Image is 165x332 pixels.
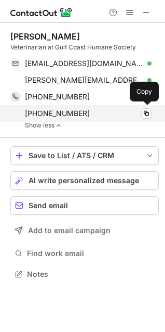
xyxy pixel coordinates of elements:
button: Add to email campaign [10,221,159,240]
span: Notes [27,270,155,279]
span: [EMAIL_ADDRESS][DOMAIN_NAME] [25,59,144,68]
div: [PERSON_NAME] [10,31,80,42]
span: [PHONE_NUMBER] [25,109,90,118]
span: Add to email campaign [28,226,111,235]
button: Find work email [10,246,159,261]
div: Save to List / ATS / CRM [29,151,141,160]
div: Veterinarian at Gulf Coast Humane Society [10,43,159,52]
button: Send email [10,196,159,215]
button: AI write personalized message [10,171,159,190]
a: Show less [25,122,159,129]
span: Send email [29,201,68,210]
span: AI write personalized message [29,176,139,185]
span: Find work email [27,249,155,258]
button: Notes [10,267,159,282]
img: ContactOut v5.3.10 [10,6,73,19]
span: [PHONE_NUMBER] [25,92,90,101]
button: save-profile-one-click [10,146,159,165]
span: [PERSON_NAME][EMAIL_ADDRESS][DOMAIN_NAME] [25,75,144,85]
img: - [56,122,62,129]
